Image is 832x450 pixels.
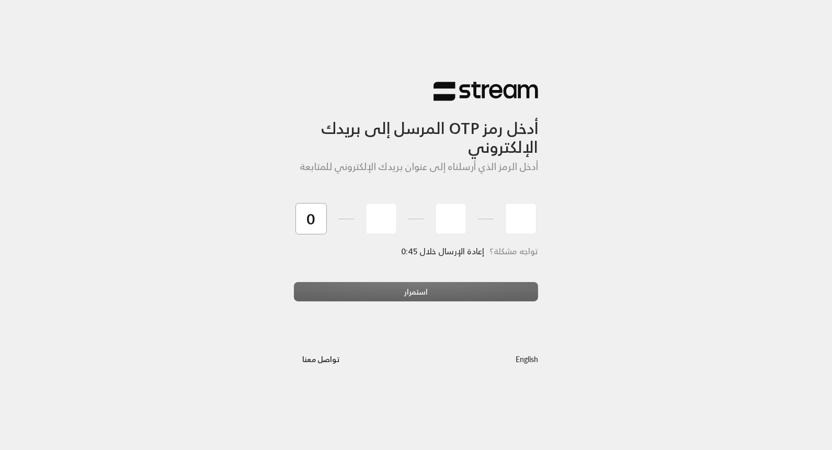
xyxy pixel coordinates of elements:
span: إعادة الإرسال خلال 0:45 [402,244,485,258]
button: تواصل معنا [294,349,349,368]
img: Stream Logo [434,81,538,102]
h5: أدخل الرمز الذي أرسلناه إلى عنوان بريدك الإلكتروني للمتابعة [294,161,539,173]
h3: أدخل رمز OTP المرسل إلى بريدك الإلكتروني [294,102,539,156]
a: English [516,349,538,368]
a: تواصل معنا [294,353,349,366]
span: تواجه مشكلة؟ [489,244,538,258]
